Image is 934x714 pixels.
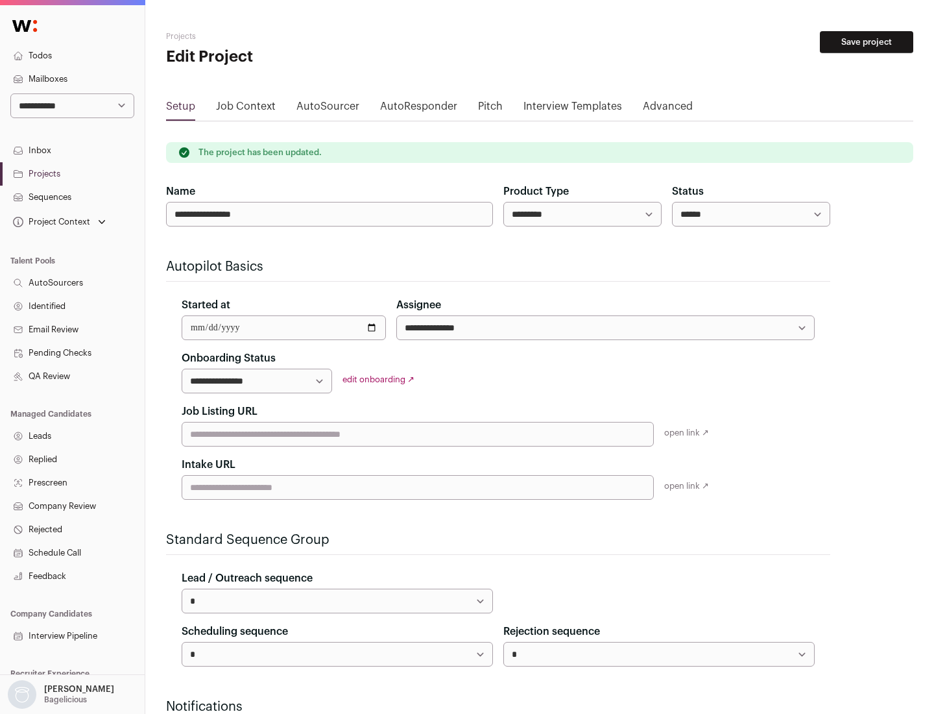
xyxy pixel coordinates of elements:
label: Rejection sequence [503,624,600,639]
h1: Edit Project [166,47,415,68]
h2: Autopilot Basics [166,258,830,276]
a: Interview Templates [523,99,622,119]
label: Assignee [396,297,441,313]
label: Lead / Outreach sequence [182,571,313,586]
label: Started at [182,297,230,313]
a: AutoResponder [380,99,457,119]
label: Onboarding Status [182,351,276,366]
label: Product Type [503,184,569,199]
button: Save project [820,31,913,53]
p: The project has been updated. [198,147,322,158]
a: Advanced [643,99,693,119]
a: AutoSourcer [296,99,359,119]
button: Open dropdown [5,680,117,709]
button: Open dropdown [10,213,108,231]
label: Scheduling sequence [182,624,288,639]
a: Job Context [216,99,276,119]
p: Bagelicious [44,695,87,705]
label: Name [166,184,195,199]
a: Setup [166,99,195,119]
p: [PERSON_NAME] [44,684,114,695]
a: Pitch [478,99,503,119]
img: nopic.png [8,680,36,709]
a: edit onboarding ↗ [342,375,414,384]
label: Status [672,184,704,199]
img: Wellfound [5,13,44,39]
h2: Standard Sequence Group [166,531,830,549]
div: Project Context [10,217,90,227]
label: Job Listing URL [182,404,257,419]
h2: Projects [166,31,415,42]
label: Intake URL [182,457,235,473]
